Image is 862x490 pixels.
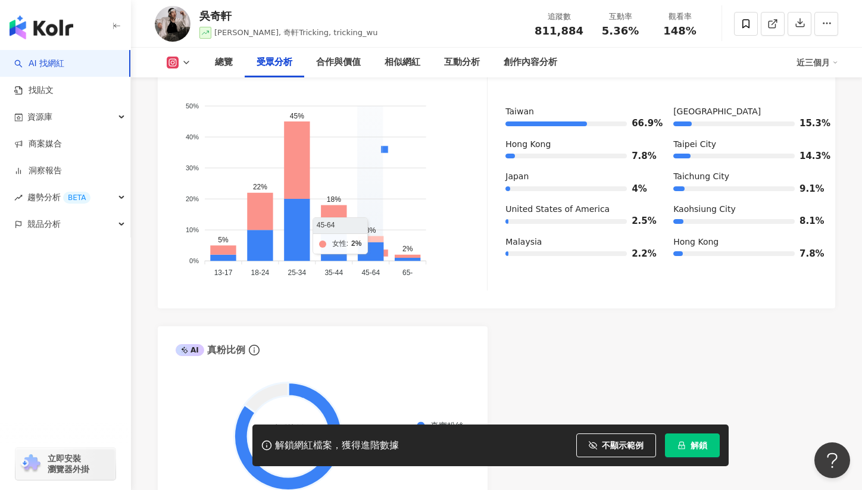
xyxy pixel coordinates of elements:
[673,171,817,183] div: Taichung City
[186,164,199,171] tspan: 30%
[14,85,54,96] a: 找貼文
[214,269,233,277] tspan: 13-17
[186,133,199,141] tspan: 40%
[602,441,644,450] span: 不顯示範例
[288,269,307,277] tspan: 25-34
[14,193,23,202] span: rise
[176,344,204,356] div: AI
[214,28,378,37] span: [PERSON_NAME], 奇軒Tricking, tricking_wu
[215,55,233,70] div: 總覽
[799,185,817,193] span: 9.1%
[598,11,643,23] div: 互動率
[279,197,302,205] span: 男性
[186,226,199,233] tspan: 10%
[27,184,90,211] span: 趨勢分析
[189,257,199,264] tspan: 0%
[691,441,707,450] span: 解鎖
[632,185,649,193] span: 4%
[657,11,702,23] div: 觀看率
[251,269,270,277] tspan: 18-24
[186,195,199,202] tspan: 20%
[10,15,73,39] img: logo
[632,152,649,161] span: 7.8%
[505,204,649,216] div: United States of America
[19,454,42,473] img: chrome extension
[797,53,838,72] div: 近三個月
[385,55,420,70] div: 相似網紅
[176,344,245,357] div: 真粉比例
[15,448,115,480] a: chrome extension立即安裝 瀏覽器外掛
[14,58,64,70] a: searchAI 找網紅
[27,211,61,238] span: 競品分析
[257,55,292,70] div: 受眾分析
[186,102,199,110] tspan: 50%
[535,11,583,23] div: 追蹤數
[799,249,817,258] span: 7.8%
[677,441,686,450] span: lock
[576,433,656,457] button: 不顯示範例
[324,269,343,277] tspan: 35-44
[14,138,62,150] a: 商案媒合
[799,217,817,226] span: 8.1%
[421,421,464,430] span: 真實粉絲
[665,433,720,457] button: 解鎖
[155,6,190,42] img: KOL Avatar
[505,139,649,151] div: Hong Kong
[361,269,380,277] tspan: 45-64
[663,25,697,37] span: 148%
[632,217,649,226] span: 2.5%
[673,139,817,151] div: Taipei City
[402,269,413,277] tspan: 65-
[199,8,378,23] div: 吳奇軒
[632,249,649,258] span: 2.2%
[505,106,649,118] div: Taiwan
[14,165,62,177] a: 洞察報告
[504,55,557,70] div: 創作內容分析
[48,453,89,475] span: 立即安裝 瀏覽器外掛
[535,24,583,37] span: 811,884
[602,25,639,37] span: 5.36%
[632,119,649,128] span: 66.9%
[316,55,361,70] div: 合作與價值
[27,104,52,130] span: 資源庫
[247,343,261,357] span: info-circle
[505,171,649,183] div: Japan
[444,55,480,70] div: 互動分析
[505,236,649,248] div: Malaysia
[275,439,399,452] div: 解鎖網紅檔案，獲得進階數據
[799,152,817,161] span: 14.3%
[673,204,817,216] div: Kaohsiung City
[63,192,90,204] div: BETA
[799,119,817,128] span: 15.3%
[673,236,817,248] div: Hong Kong
[673,106,817,118] div: [GEOGRAPHIC_DATA]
